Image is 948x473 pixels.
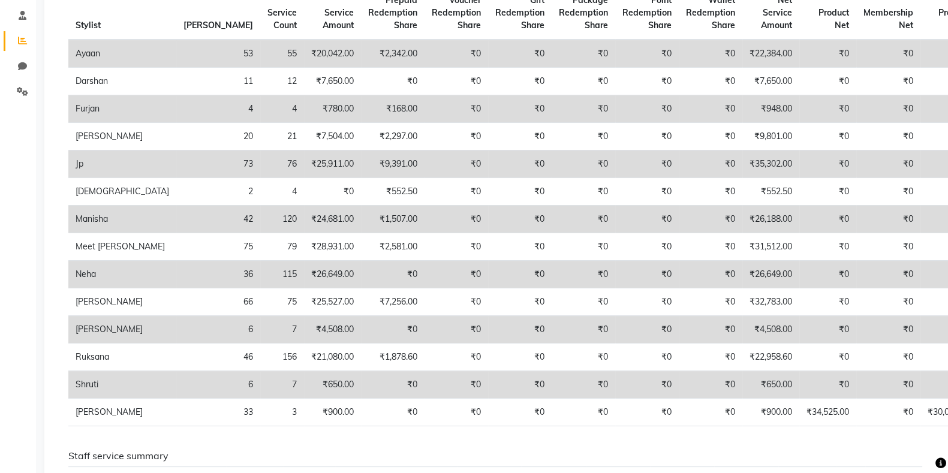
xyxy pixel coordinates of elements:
[799,260,856,288] td: ₹0
[425,67,488,95] td: ₹0
[176,67,260,95] td: 11
[488,343,552,370] td: ₹0
[361,233,425,260] td: ₹2,581.00
[615,67,679,95] td: ₹0
[679,67,742,95] td: ₹0
[679,95,742,122] td: ₹0
[799,177,856,205] td: ₹0
[68,450,922,462] h6: Staff service summary
[304,343,361,370] td: ₹21,080.00
[615,122,679,150] td: ₹0
[68,398,176,426] td: [PERSON_NAME]
[361,40,425,68] td: ₹2,342.00
[552,260,615,288] td: ₹0
[552,40,615,68] td: ₹0
[742,67,799,95] td: ₹7,650.00
[68,370,176,398] td: Shruti
[260,40,304,68] td: 55
[615,205,679,233] td: ₹0
[615,150,679,177] td: ₹0
[856,205,920,233] td: ₹0
[552,205,615,233] td: ₹0
[742,370,799,398] td: ₹650.00
[799,288,856,315] td: ₹0
[856,150,920,177] td: ₹0
[615,343,679,370] td: ₹0
[856,40,920,68] td: ₹0
[425,260,488,288] td: ₹0
[176,315,260,343] td: 6
[176,122,260,150] td: 20
[304,233,361,260] td: ₹28,931.00
[799,398,856,426] td: ₹34,525.00
[304,398,361,426] td: ₹900.00
[488,67,552,95] td: ₹0
[361,370,425,398] td: ₹0
[260,177,304,205] td: 4
[488,150,552,177] td: ₹0
[856,122,920,150] td: ₹0
[361,205,425,233] td: ₹1,507.00
[488,260,552,288] td: ₹0
[176,40,260,68] td: 53
[425,398,488,426] td: ₹0
[176,398,260,426] td: 33
[76,20,101,31] span: Stylist
[856,370,920,398] td: ₹0
[304,370,361,398] td: ₹650.00
[425,177,488,205] td: ₹0
[361,122,425,150] td: ₹2,297.00
[176,150,260,177] td: 73
[425,315,488,343] td: ₹0
[304,95,361,122] td: ₹780.00
[425,288,488,315] td: ₹0
[799,233,856,260] td: ₹0
[68,288,176,315] td: [PERSON_NAME]
[176,260,260,288] td: 36
[488,40,552,68] td: ₹0
[68,40,176,68] td: Ayaan
[68,95,176,122] td: Furjan
[799,95,856,122] td: ₹0
[856,260,920,288] td: ₹0
[176,288,260,315] td: 66
[679,233,742,260] td: ₹0
[304,67,361,95] td: ₹7,650.00
[304,177,361,205] td: ₹0
[552,177,615,205] td: ₹0
[679,177,742,205] td: ₹0
[488,398,552,426] td: ₹0
[863,7,913,31] span: Membership Net
[361,343,425,370] td: ₹1,878.60
[68,233,176,260] td: Meet [PERSON_NAME]
[552,288,615,315] td: ₹0
[488,122,552,150] td: ₹0
[488,177,552,205] td: ₹0
[679,370,742,398] td: ₹0
[176,95,260,122] td: 4
[856,288,920,315] td: ₹0
[552,95,615,122] td: ₹0
[176,205,260,233] td: 42
[304,260,361,288] td: ₹26,649.00
[260,398,304,426] td: 3
[615,95,679,122] td: ₹0
[679,150,742,177] td: ₹0
[304,122,361,150] td: ₹7,504.00
[679,315,742,343] td: ₹0
[679,288,742,315] td: ₹0
[615,177,679,205] td: ₹0
[304,205,361,233] td: ₹24,681.00
[742,233,799,260] td: ₹31,512.00
[425,122,488,150] td: ₹0
[552,150,615,177] td: ₹0
[176,233,260,260] td: 75
[679,398,742,426] td: ₹0
[260,370,304,398] td: 7
[361,150,425,177] td: ₹9,391.00
[856,67,920,95] td: ₹0
[425,150,488,177] td: ₹0
[615,260,679,288] td: ₹0
[799,205,856,233] td: ₹0
[488,315,552,343] td: ₹0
